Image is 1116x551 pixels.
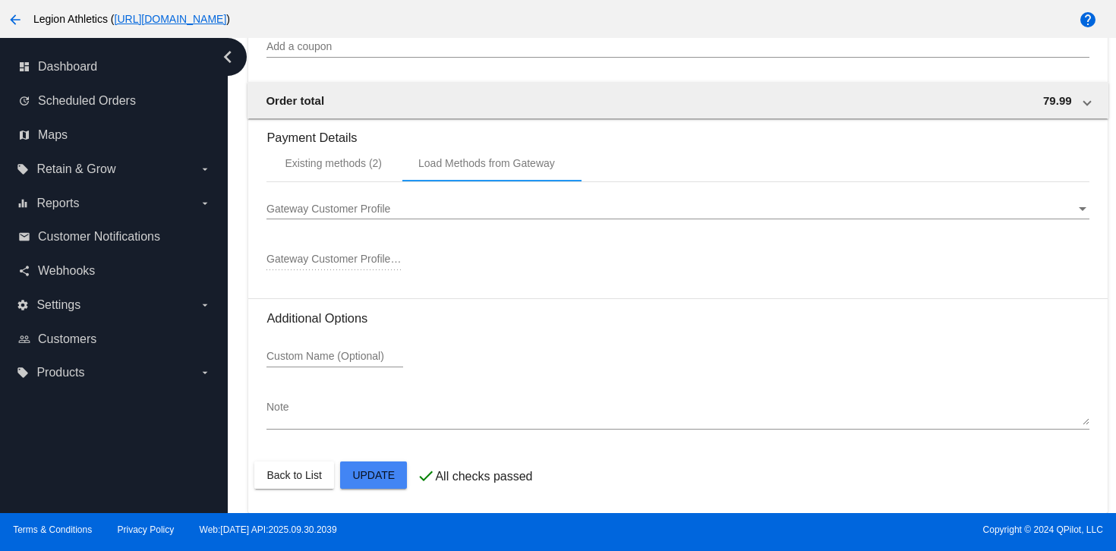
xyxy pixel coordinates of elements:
h3: Additional Options [266,311,1089,326]
i: people_outline [18,333,30,345]
a: email Customer Notifications [18,225,211,249]
span: Order total [266,94,324,107]
a: share Webhooks [18,259,211,283]
a: dashboard Dashboard [18,55,211,79]
span: Retain & Grow [36,162,115,176]
i: arrow_drop_down [199,197,211,209]
i: local_offer [17,367,29,379]
span: Webhooks [38,264,95,278]
i: arrow_drop_down [199,299,211,311]
div: Load Methods from Gateway [418,157,555,169]
span: Customers [38,332,96,346]
input: Custom Name (Optional) [266,351,403,363]
i: map [18,129,30,141]
span: Update [352,469,395,481]
a: [URL][DOMAIN_NAME] [115,13,227,25]
span: Customer Notifications [38,230,160,244]
span: 79.99 [1043,94,1072,107]
input: Add a coupon [266,41,1089,53]
a: Privacy Policy [118,524,175,535]
i: settings [17,299,29,311]
span: Settings [36,298,80,312]
button: Back to List [254,461,333,489]
span: Dashboard [38,60,97,74]
mat-select: Gateway Customer Profile [266,203,1089,216]
a: Web:[DATE] API:2025.09.30.2039 [200,524,337,535]
span: Products [36,366,84,379]
span: Scheduled Orders [38,94,136,108]
i: share [18,265,30,277]
button: Update [340,461,407,489]
a: people_outline Customers [18,327,211,351]
mat-icon: check [417,467,435,485]
mat-icon: arrow_back [6,11,24,29]
i: equalizer [17,197,29,209]
a: Terms & Conditions [13,524,92,535]
i: local_offer [17,163,29,175]
input: Gateway Customer Profile ID [266,253,403,266]
span: Reports [36,197,79,210]
i: arrow_drop_down [199,163,211,175]
span: Gateway Customer Profile [266,203,390,215]
p: All checks passed [435,470,532,483]
h3: Payment Details [266,119,1089,145]
i: update [18,95,30,107]
i: dashboard [18,61,30,73]
span: Maps [38,128,68,142]
a: update Scheduled Orders [18,89,211,113]
a: map Maps [18,123,211,147]
span: Copyright © 2024 QPilot, LLC [571,524,1103,535]
mat-icon: help [1079,11,1097,29]
span: Legion Athletics ( ) [33,13,230,25]
span: Back to List [266,469,321,481]
mat-expansion-panel-header: Order total 79.99 [247,82,1108,118]
i: arrow_drop_down [199,367,211,379]
div: Existing methods (2) [285,157,382,169]
i: chevron_left [216,45,240,69]
i: email [18,231,30,243]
